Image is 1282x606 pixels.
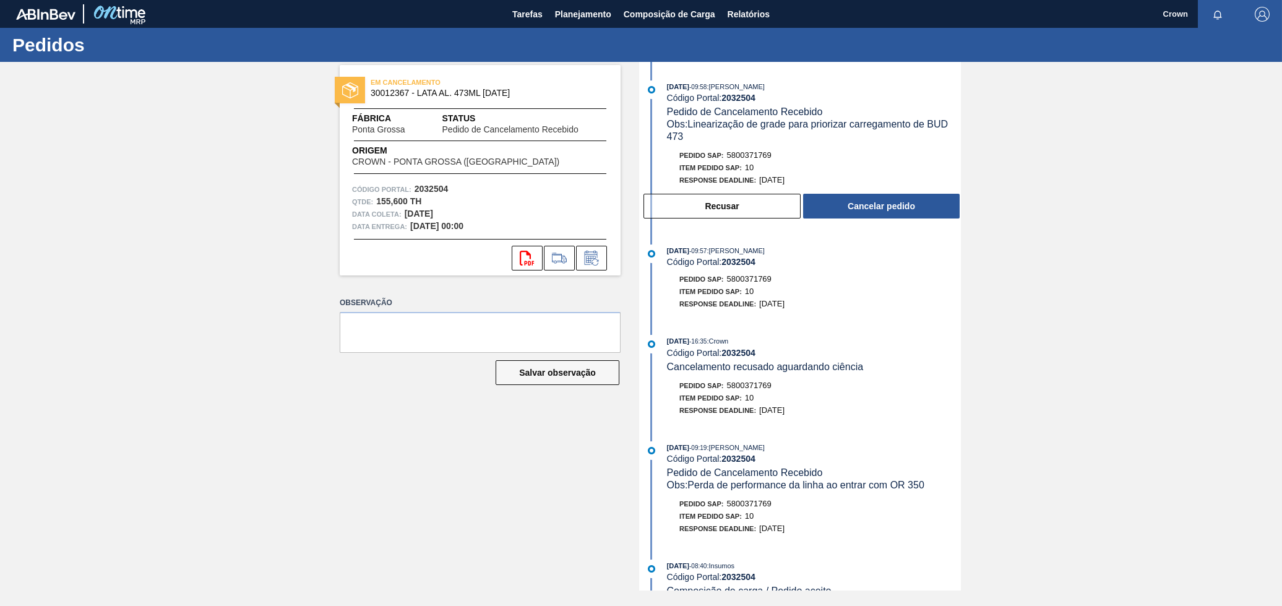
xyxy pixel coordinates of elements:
span: Response Deadline : [679,525,756,532]
span: Ponta Grossa [352,125,405,134]
div: Código Portal: [667,348,961,358]
span: Tarefas [512,7,543,22]
span: Relatórios [728,7,770,22]
div: Código Portal: [667,454,961,464]
h1: Pedidos [12,38,232,52]
strong: 2032504 [721,454,755,464]
strong: 2032504 [721,257,755,267]
span: Pedido SAP: [679,275,724,283]
span: Item pedido SAP: [679,394,742,402]
span: - 08:40 [689,563,707,569]
span: Planejamento [555,7,611,22]
span: : [PERSON_NAME] [707,83,765,90]
span: [DATE] [667,562,689,569]
div: Código Portal: [667,93,961,103]
div: Código Portal: [667,572,961,582]
span: Fábrica [352,112,442,125]
span: Status [442,112,608,125]
button: Recusar [643,194,801,219]
span: CROWN - PONTA GROSSA ([GEOGRAPHIC_DATA]) [352,157,559,167]
span: 5800371769 [727,274,772,284]
label: Observação [340,294,621,312]
span: Pedido SAP: [679,382,724,389]
button: Salvar observação [496,360,619,385]
span: 30012367 - LATA AL. 473ML BC 429 [371,89,595,98]
span: 10 [745,163,754,172]
span: Pedido SAP: [679,500,724,508]
span: 10 [745,511,754,521]
span: - 16:35 [689,338,707,345]
span: 5800371769 [727,381,772,390]
div: Código Portal: [667,257,961,267]
div: Abrir arquivo PDF [512,246,543,271]
strong: 2032504 [415,184,449,194]
span: Obs: Linearização de grade para priorizar carregamento de BUD 473 [667,119,951,142]
span: - 09:57 [689,248,707,254]
span: - 09:19 [689,444,707,451]
img: atual [648,340,655,348]
span: [DATE] [667,444,689,451]
span: Pedido SAP: [679,152,724,159]
span: Código Portal: [352,183,411,196]
strong: 2032504 [721,348,755,358]
span: Cancelamento recusado aguardando ciência [667,361,864,372]
img: atual [648,565,655,573]
span: Pedido de Cancelamento Recebido [442,125,579,134]
span: : Insumos [707,562,734,569]
span: : [PERSON_NAME] [707,247,765,254]
img: status [342,82,358,98]
img: atual [648,250,655,258]
img: TNhmsLtSVTkK8tSr43FrP2fwEKptu5GPRR3wAAAABJRU5ErkJggg== [16,9,75,20]
span: [DATE] [759,405,785,415]
img: atual [648,86,655,93]
span: : Crown [707,337,728,345]
span: Response Deadline : [679,300,756,308]
button: Notificações [1198,6,1237,23]
span: 10 [745,393,754,402]
button: Cancelar pedido [803,194,960,219]
span: Obs: Perda de performance da linha ao entrar com OR 350 [667,480,924,490]
strong: 2032504 [721,572,755,582]
img: atual [648,447,655,454]
span: Origem [352,144,595,157]
span: [DATE] [759,175,785,184]
span: Composição de Carga [624,7,715,22]
span: Item pedido SAP: [679,164,742,171]
div: Ir para Composição de Carga [544,246,575,271]
span: Pedido de Cancelamento Recebido [667,467,823,478]
span: - 09:58 [689,84,707,90]
div: Informar alteração no pedido [576,246,607,271]
span: [DATE] [667,83,689,90]
span: Data coleta: [352,208,402,220]
span: [DATE] [667,247,689,254]
span: Response Deadline : [679,407,756,414]
span: Pedido de Cancelamento Recebido [667,106,823,117]
span: 10 [745,287,754,296]
span: [DATE] [759,299,785,308]
span: : [PERSON_NAME] [707,444,765,451]
span: [DATE] [667,337,689,345]
span: [DATE] [759,524,785,533]
img: Logout [1255,7,1270,22]
span: Composicão de carga / Pedido aceito [667,586,832,596]
span: Item pedido SAP: [679,288,742,295]
span: EM CANCELAMENTO [371,76,544,89]
span: Qtde : [352,196,373,208]
span: Data entrega: [352,220,407,233]
span: Response Deadline : [679,176,756,184]
strong: 2032504 [721,93,755,103]
span: Item pedido SAP: [679,513,742,520]
span: 5800371769 [727,150,772,160]
strong: 155,600 TH [376,196,421,206]
strong: [DATE] 00:00 [410,221,463,231]
span: 5800371769 [727,499,772,508]
strong: [DATE] [405,209,433,219]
